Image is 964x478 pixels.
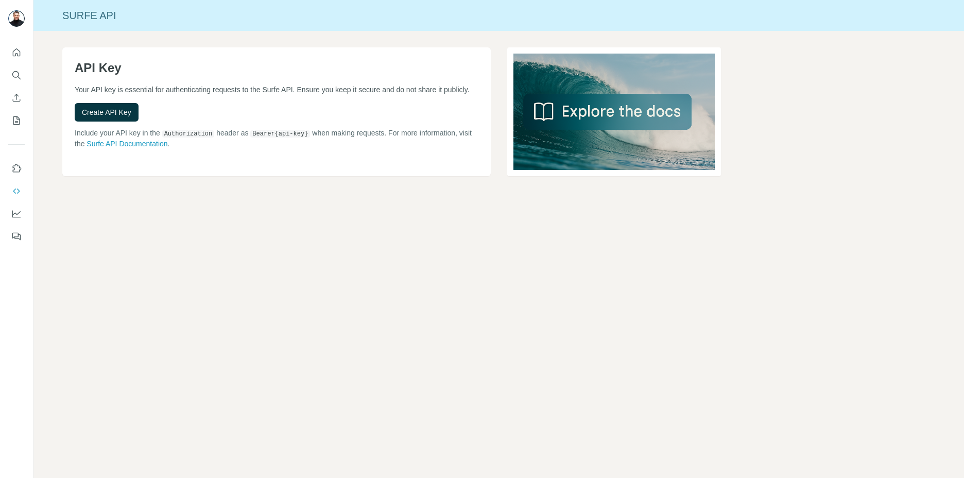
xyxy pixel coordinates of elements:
button: Use Surfe API [8,182,25,200]
button: Use Surfe on LinkedIn [8,159,25,178]
a: Surfe API Documentation [87,140,167,148]
button: My lists [8,111,25,130]
button: Feedback [8,227,25,246]
button: Enrich CSV [8,89,25,107]
button: Search [8,66,25,84]
code: Bearer {api-key} [250,130,310,138]
p: Include your API key in the header as when making requests. For more information, visit the . [75,128,478,149]
button: Quick start [8,43,25,62]
img: Avatar [8,10,25,27]
code: Authorization [162,130,215,138]
span: Create API Key [82,107,131,117]
button: Create API Key [75,103,139,122]
h1: API Key [75,60,478,76]
div: Surfe API [33,8,964,23]
p: Your API key is essential for authenticating requests to the Surfe API. Ensure you keep it secure... [75,84,478,95]
button: Dashboard [8,204,25,223]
